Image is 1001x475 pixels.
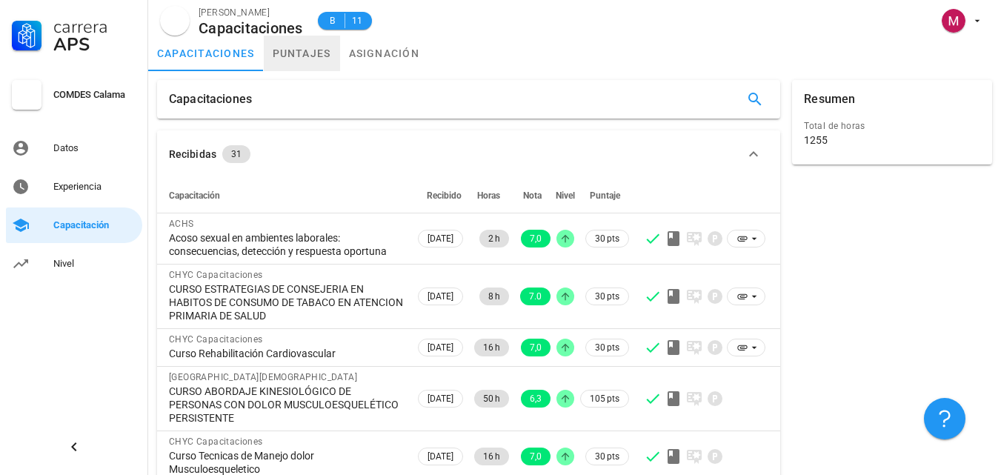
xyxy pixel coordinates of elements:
[428,391,453,407] span: [DATE]
[160,6,190,36] div: avatar
[231,145,242,163] span: 31
[6,207,142,243] a: Capacitación
[53,36,136,53] div: APS
[577,178,632,213] th: Puntaje
[477,190,500,201] span: Horas
[169,372,357,382] span: [GEOGRAPHIC_DATA][DEMOGRAPHIC_DATA]
[169,231,403,258] div: Acoso sexual en ambientes laborales: consecuencias, detección y respuesta oportuna
[466,178,512,213] th: Horas
[428,339,453,356] span: [DATE]
[327,13,339,28] span: B
[590,190,620,201] span: Puntaje
[157,178,415,213] th: Capacitación
[428,288,453,305] span: [DATE]
[53,89,136,101] div: COMDES Calama
[523,190,542,201] span: Nota
[595,340,619,355] span: 30 pts
[483,390,500,408] span: 50 h
[169,270,263,280] span: CHYC Capacitaciones
[804,133,828,147] div: 1255
[53,258,136,270] div: Nivel
[595,289,619,304] span: 30 pts
[530,448,542,465] span: 7,0
[6,246,142,282] a: Nivel
[415,178,466,213] th: Recibido
[488,288,500,305] span: 8 h
[53,181,136,193] div: Experiencia
[169,436,263,447] span: CHYC Capacitaciones
[199,20,303,36] div: Capacitaciones
[53,142,136,154] div: Datos
[6,130,142,166] a: Datos
[942,9,965,33] div: avatar
[169,385,403,425] div: CURSO ABORDAJE KINESIOLÓGICO DE PERSONAS CON DOLOR MUSCULOESQUELÉTICO PERSISTENTE
[530,339,542,356] span: 7,0
[804,80,855,119] div: Resumen
[264,36,340,71] a: puntajes
[53,18,136,36] div: Carrera
[556,190,575,201] span: Nivel
[428,230,453,247] span: [DATE]
[169,219,194,229] span: ACHS
[427,190,462,201] span: Recibido
[553,178,577,213] th: Nivel
[169,282,403,322] div: CURSO ESTRATEGIAS DE CONSEJERIA EN HABITOS DE CONSUMO DE TABACO EN ATENCION PRIMARIA DE SALUD
[590,391,619,406] span: 105 pts
[428,448,453,465] span: [DATE]
[6,169,142,205] a: Experiencia
[483,339,500,356] span: 16 h
[169,80,252,119] div: Capacitaciones
[530,230,542,248] span: 7,0
[595,449,619,464] span: 30 pts
[148,36,264,71] a: capacitaciones
[483,448,500,465] span: 16 h
[488,230,500,248] span: 2 h
[169,190,220,201] span: Capacitación
[804,119,980,133] div: Total de horas
[529,288,542,305] span: 7.0
[530,390,542,408] span: 6,3
[53,219,136,231] div: Capacitación
[157,130,780,178] button: Recibidas 31
[199,5,303,20] div: [PERSON_NAME]
[351,13,363,28] span: 11
[595,231,619,246] span: 30 pts
[169,347,403,360] div: Curso Rehabilitación Cardiovascular
[169,146,216,162] div: Recibidas
[340,36,429,71] a: asignación
[512,178,553,213] th: Nota
[169,334,263,345] span: CHYC Capacitaciones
